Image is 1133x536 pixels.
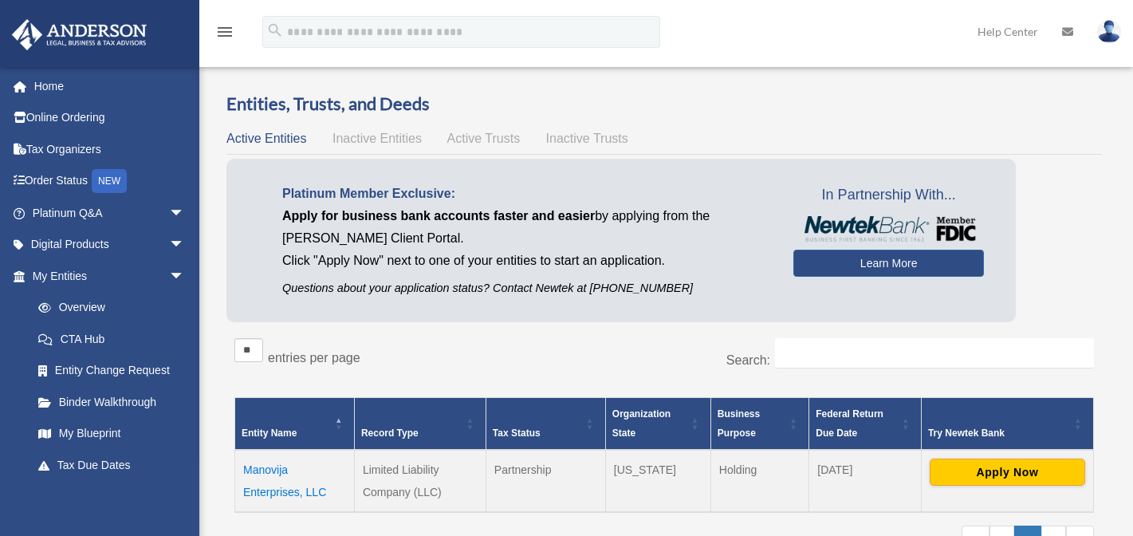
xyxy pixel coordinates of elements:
[22,418,201,450] a: My Blueprint
[22,386,201,418] a: Binder Walkthrough
[928,424,1069,443] div: Try Newtek Bank
[11,165,209,198] a: Order StatusNEW
[215,22,234,41] i: menu
[11,229,209,261] a: Digital Productsarrow_drop_down
[793,183,984,208] span: In Partnership With...
[612,408,671,439] span: Organization State
[493,428,541,439] span: Tax Status
[169,229,201,262] span: arrow_drop_down
[801,216,976,242] img: NewtekBankLogoSM.png
[226,92,1102,116] h3: Entities, Trusts, and Deeds
[354,397,486,450] th: Record Type: Activate to sort
[92,169,127,193] div: NEW
[11,133,209,165] a: Tax Organizers
[215,28,234,41] a: menu
[726,353,770,367] label: Search:
[354,450,486,512] td: Limited Liability Company (LLC)
[11,481,209,513] a: My [PERSON_NAME] Teamarrow_drop_down
[710,450,808,512] td: Holding
[332,132,422,145] span: Inactive Entities
[816,408,883,439] span: Federal Return Due Date
[226,132,306,145] span: Active Entities
[11,102,209,134] a: Online Ordering
[266,22,284,39] i: search
[486,450,605,512] td: Partnership
[809,397,922,450] th: Federal Return Due Date: Activate to sort
[169,481,201,514] span: arrow_drop_down
[22,449,201,481] a: Tax Due Dates
[268,351,360,365] label: entries per page
[361,428,419,439] span: Record Type
[169,260,201,293] span: arrow_drop_down
[605,450,710,512] td: [US_STATE]
[235,450,355,512] td: Manovija Enterprises, LLC
[11,197,209,229] a: Platinum Q&Aarrow_drop_down
[242,428,297,439] span: Entity Name
[22,323,201,355] a: CTA Hub
[793,250,984,277] a: Learn More
[7,19,151,50] img: Anderson Advisors Platinum Portal
[447,132,521,145] span: Active Trusts
[718,408,760,439] span: Business Purpose
[605,397,710,450] th: Organization State: Activate to sort
[710,397,808,450] th: Business Purpose: Activate to sort
[546,132,628,145] span: Inactive Trusts
[809,450,922,512] td: [DATE]
[282,250,769,272] p: Click "Apply Now" next to one of your entities to start an application.
[1097,20,1121,43] img: User Pic
[22,355,201,387] a: Entity Change Request
[169,197,201,230] span: arrow_drop_down
[282,183,769,205] p: Platinum Member Exclusive:
[235,397,355,450] th: Entity Name: Activate to invert sorting
[930,459,1085,486] button: Apply Now
[486,397,605,450] th: Tax Status: Activate to sort
[282,278,769,298] p: Questions about your application status? Contact Newtek at [PHONE_NUMBER]
[282,205,769,250] p: by applying from the [PERSON_NAME] Client Portal.
[11,260,201,292] a: My Entitiesarrow_drop_down
[11,70,209,102] a: Home
[921,397,1093,450] th: Try Newtek Bank : Activate to sort
[22,292,193,324] a: Overview
[282,209,595,223] span: Apply for business bank accounts faster and easier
